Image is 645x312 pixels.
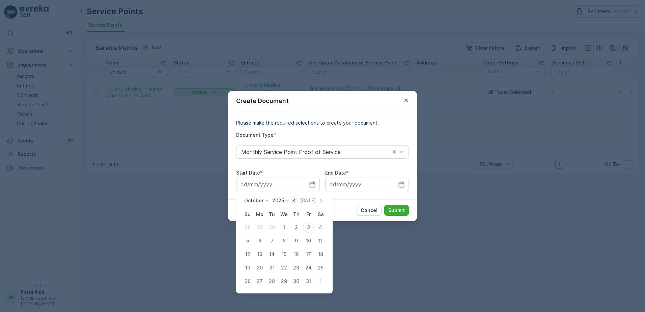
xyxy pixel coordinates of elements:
input: dd/mm/yyyy [236,178,320,191]
th: Saturday [314,208,327,220]
input: dd/mm/yyyy [325,178,409,191]
div: 4 [315,222,326,233]
div: 30 [267,222,277,233]
p: [DATE] [300,197,316,204]
div: 13 [254,249,265,260]
div: 15 [279,249,289,260]
div: 1 [315,276,326,287]
div: 11 [315,235,326,246]
div: 7 [267,235,277,246]
div: 19 [242,262,253,273]
div: 6 [254,235,265,246]
div: 20 [254,262,265,273]
div: 24 [303,262,314,273]
button: Cancel [357,205,382,216]
label: Start Date [236,170,260,176]
div: 26 [242,276,253,287]
p: Please make the required selections to create your document. [236,120,409,126]
div: 28 [242,222,253,233]
p: Submit [388,207,405,214]
div: 18 [315,249,326,260]
div: 9 [291,235,302,246]
th: Monday [254,208,266,220]
label: Document Type [236,132,274,138]
th: Tuesday [266,208,278,220]
div: 12 [242,249,253,260]
p: Cancel [361,207,377,214]
div: 27 [254,276,265,287]
div: 3 [303,222,314,233]
div: 29 [254,222,265,233]
div: 23 [291,262,302,273]
div: 21 [267,262,277,273]
div: 22 [279,262,289,273]
th: Friday [302,208,314,220]
button: Submit [384,205,409,216]
label: End Date [325,170,346,176]
div: 8 [279,235,289,246]
p: October [244,197,263,204]
th: Sunday [242,208,254,220]
div: 5 [242,235,253,246]
div: 25 [315,262,326,273]
div: 10 [303,235,314,246]
th: Thursday [290,208,302,220]
div: 2 [291,222,302,233]
div: 30 [291,276,302,287]
th: Wednesday [278,208,290,220]
p: 2025 [272,197,284,204]
div: 31 [303,276,314,287]
div: 1 [279,222,289,233]
div: 16 [291,249,302,260]
div: 14 [267,249,277,260]
p: Create Document [236,96,289,106]
div: 28 [267,276,277,287]
div: 17 [303,249,314,260]
div: 29 [279,276,289,287]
